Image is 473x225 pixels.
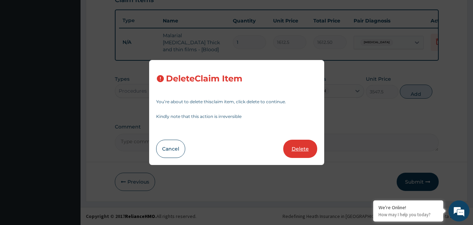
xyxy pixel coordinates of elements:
p: How may I help you today? [378,212,438,218]
div: Chat with us now [36,39,118,48]
div: We're Online! [378,204,438,211]
h3: Delete Claim Item [166,74,242,84]
button: Delete [283,140,317,158]
span: We're online! [41,68,97,139]
div: Minimize live chat window [115,4,132,20]
button: Cancel [156,140,185,158]
img: d_794563401_company_1708531726252_794563401 [13,35,28,53]
p: You’re about to delete this claim item , click delete to continue. [156,100,317,104]
textarea: Type your message and hit 'Enter' [4,150,133,175]
p: Kindly note that this action is irreversible [156,114,317,119]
